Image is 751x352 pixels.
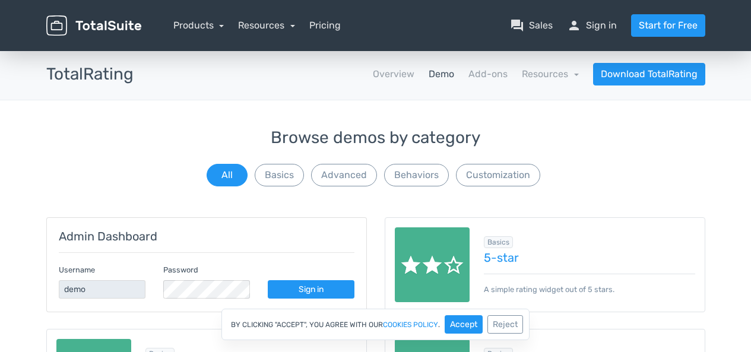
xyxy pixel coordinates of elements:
button: Advanced [311,164,377,186]
span: person [567,18,581,33]
h3: TotalRating [46,65,134,84]
a: cookies policy [383,321,438,328]
a: Download TotalRating [593,63,705,85]
a: Resources [238,20,295,31]
div: By clicking "Accept", you agree with our . [221,309,530,340]
label: Username [59,264,95,275]
label: Password [163,264,198,275]
p: A simple rating widget out of 5 stars. [484,274,695,295]
h3: Browse demos by category [46,129,705,147]
button: Accept [445,315,483,334]
a: Pricing [309,18,341,33]
button: All [207,164,248,186]
a: Add-ons [468,67,508,81]
button: Reject [487,315,523,334]
span: Browse all in Basics [484,236,513,248]
img: TotalSuite for WordPress [46,15,141,36]
a: question_answerSales [510,18,553,33]
a: personSign in [567,18,617,33]
img: rate.png.webp [395,227,470,303]
button: Basics [255,164,304,186]
h5: Admin Dashboard [59,230,354,243]
button: Behaviors [384,164,449,186]
a: Start for Free [631,14,705,37]
a: Sign in [268,280,354,299]
button: Customization [456,164,540,186]
a: Overview [373,67,414,81]
a: Products [173,20,224,31]
a: 5-star [484,251,695,264]
a: Resources [522,68,579,80]
span: question_answer [510,18,524,33]
a: Demo [429,67,454,81]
